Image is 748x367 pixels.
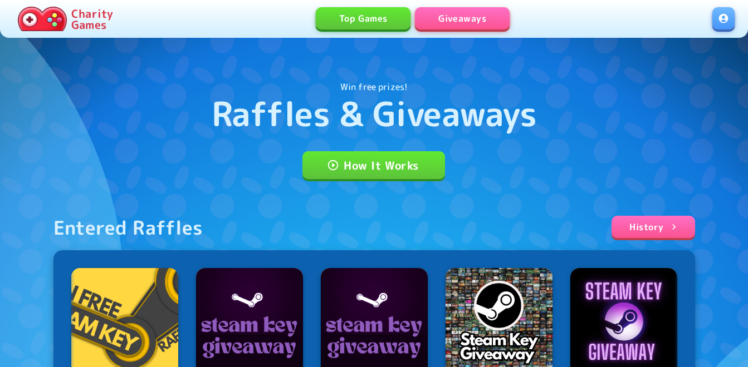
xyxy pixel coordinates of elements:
img: Charity.Games [18,7,67,31]
p: Win free prizes! [340,80,408,93]
a: Giveaways [415,7,510,29]
h1: Raffles & Giveaways [212,93,537,133]
div: Entered Raffles [53,216,203,239]
a: How It Works [302,151,445,179]
a: Charity Games [13,4,118,33]
a: History [612,216,695,238]
p: Charity Games [71,8,113,30]
a: Top Games [316,7,410,29]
